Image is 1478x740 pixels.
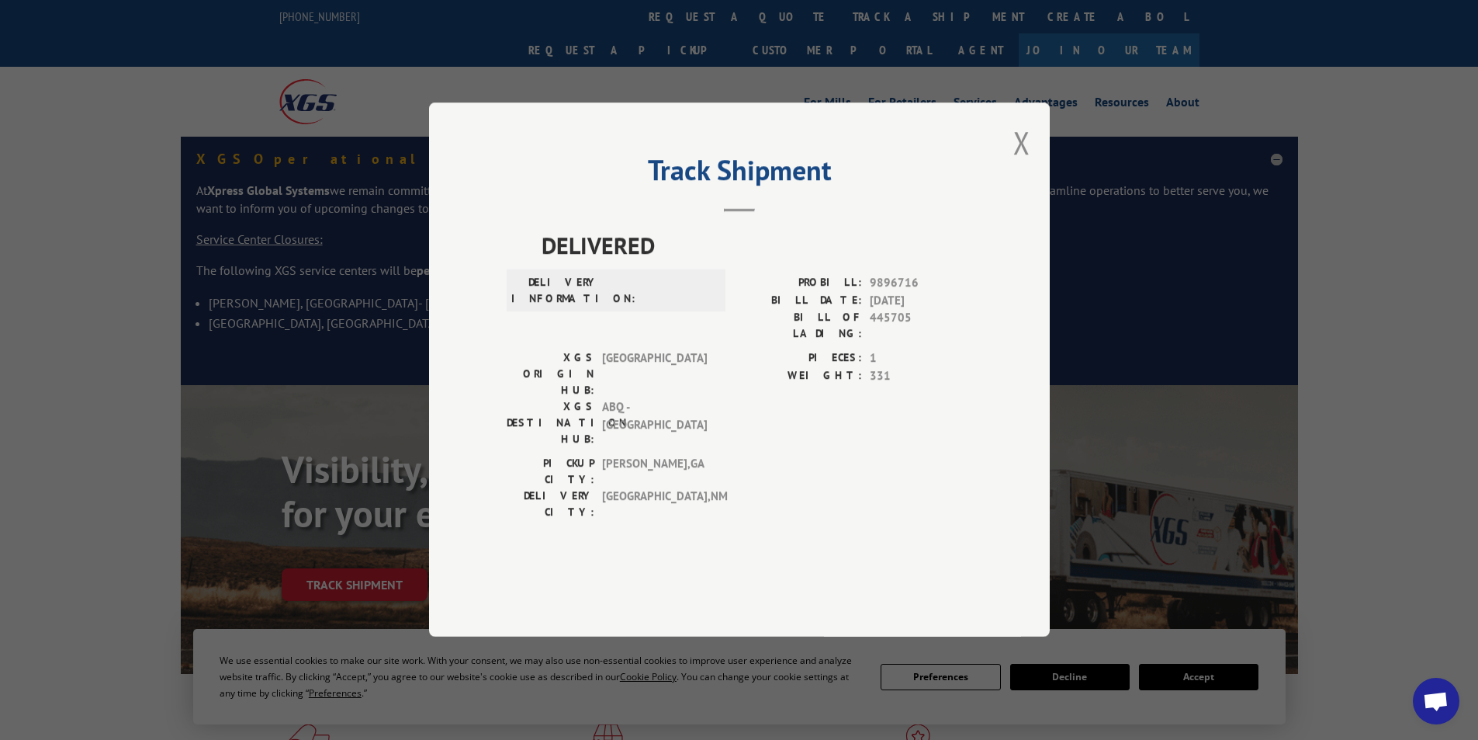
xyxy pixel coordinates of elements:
[870,292,972,310] span: [DATE]
[1013,122,1030,163] button: Close modal
[602,456,707,488] span: [PERSON_NAME] , GA
[1413,678,1459,724] a: Open chat
[507,159,972,189] h2: Track Shipment
[739,275,862,293] label: PROBILL:
[602,488,707,521] span: [GEOGRAPHIC_DATA] , NM
[511,275,599,307] label: DELIVERY INFORMATION:
[602,350,707,399] span: [GEOGRAPHIC_DATA]
[739,292,862,310] label: BILL DATE:
[739,367,862,385] label: WEIGHT:
[739,350,862,368] label: PIECES:
[602,399,707,448] span: ABQ - [GEOGRAPHIC_DATA]
[870,350,972,368] span: 1
[870,275,972,293] span: 9896716
[507,399,594,448] label: XGS DESTINATION HUB:
[739,310,862,342] label: BILL OF LADING:
[507,350,594,399] label: XGS ORIGIN HUB:
[870,310,972,342] span: 445705
[542,228,972,263] span: DELIVERED
[507,456,594,488] label: PICKUP CITY:
[507,488,594,521] label: DELIVERY CITY:
[870,367,972,385] span: 331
